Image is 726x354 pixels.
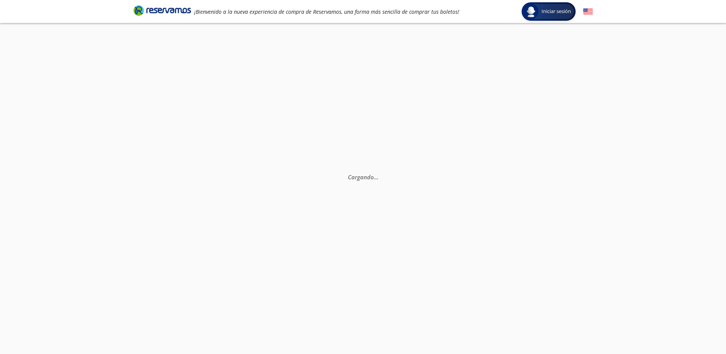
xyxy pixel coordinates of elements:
[134,5,191,18] a: Brand Logo
[134,5,191,16] i: Brand Logo
[375,173,377,181] span: .
[374,173,375,181] span: .
[538,8,574,15] span: Iniciar sesión
[348,173,378,181] em: Cargando
[583,7,593,16] button: English
[377,173,378,181] span: .
[194,8,459,15] em: ¡Bienvenido a la nueva experiencia de compra de Reservamos, una forma más sencilla de comprar tus...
